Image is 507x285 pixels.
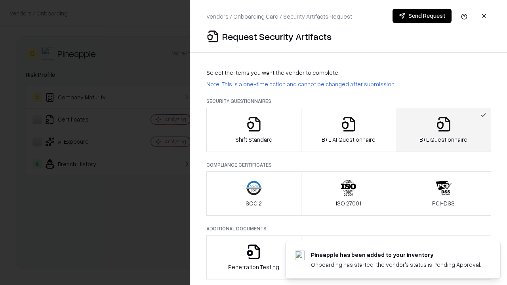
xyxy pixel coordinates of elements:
p: PCI-DSS [432,199,455,207]
p: Shift Standard [235,135,273,144]
p: B+L AI Questionnaire [322,135,375,144]
p: Note: This is a one-time action and cannot be changed after submission. [206,80,491,88]
p: ISO 27001 [336,199,361,207]
p: Additional Documents [206,225,491,232]
p: Security Questionnaires [206,98,491,104]
p: Vendors / Onboarding Card / Security Artifacts Request [206,12,352,21]
button: Send Request [393,9,452,23]
button: Shift Standard [206,108,301,152]
p: B+L Questionnaire [419,135,467,144]
p: Select the items you want the vendor to complete: [206,68,491,77]
p: Compliance Certificates [206,161,491,168]
button: SOC 2 [206,171,301,216]
button: B+L Questionnaire [396,108,491,152]
img: pineappleenergy.com [295,251,305,260]
div: Pineapple has been added to your inventory [311,251,481,259]
button: Privacy Policy [301,235,396,279]
button: Data Processing Agreement [396,235,491,279]
div: Onboarding has started, the vendor's status is Pending Approval. [311,260,481,269]
p: SOC 2 [246,199,262,207]
p: Penetration Testing [228,263,279,271]
p: Request Security Artifacts [222,30,332,43]
button: ISO 27001 [301,171,396,216]
button: PCI-DSS [396,171,491,216]
button: B+L AI Questionnaire [301,108,396,152]
button: Penetration Testing [206,235,301,279]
